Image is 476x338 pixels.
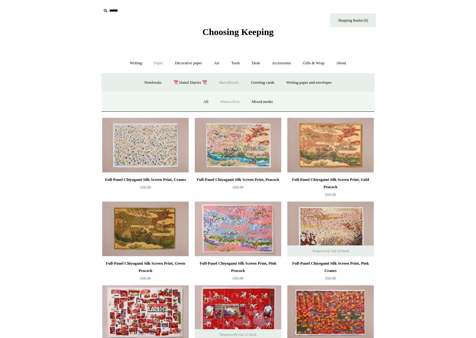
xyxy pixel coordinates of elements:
[140,276,151,280] span: £60.00
[198,94,214,110] a: All
[195,260,281,285] a: Full-Panel Chiyogami Silk Screen Print, Pink Peacock £60.00
[281,75,337,91] a: Writing paper and envelopes
[226,55,246,71] a: Tools
[246,94,278,110] a: Mixed media
[195,118,281,173] img: Full-Panel Chiyogami Silk Screen Print, Peacock
[233,185,243,189] span: £60.00
[196,176,280,183] div: Full-Panel Chiyogami Silk Screen Print, Peacock
[330,13,376,27] a: Shopping Basket (0)
[306,245,355,256] span: Temporarily Out of Stock
[195,176,281,201] a: Full-Panel Chiyogami Silk Screen Print, Peacock £60.00
[124,55,148,71] a: Writing
[289,260,372,274] div: Full-Panel Chiyogami Silk Screen Print, Pink Cranes
[196,260,280,274] div: Full-Panel Chiyogami Silk Screen Print, Pink Peacock
[287,202,374,256] img: Full-Panel Chiyogami Silk Screen Print, Pink Cranes
[287,202,374,256] a: Full-Panel Chiyogami Silk Screen Print, Pink Cranes Full-Panel Chiyogami Silk Screen Print, Pink ...
[202,27,274,37] span: Choosing Keeping
[289,176,372,191] div: Full-Panel Chiyogami Silk Screen Print, Gold Peacock
[247,55,266,71] a: Desk
[102,118,189,173] img: Full-Panel Chiyogami Silk Screen Print, Cranes
[139,75,167,91] a: Notebooks
[195,202,281,256] a: Full-Panel Chiyogami Silk Screen Print, Pink Peacock Full-Panel Chiyogami Silk Screen Print, Pink...
[208,55,225,71] a: Art
[102,202,189,256] a: Full-Panel Chiyogami Silk Screen Print, Green Peacock Full-Panel Chiyogami Silk Screen Print, Gre...
[297,55,330,71] a: Gifts & Wrap
[325,276,336,280] span: £60.00
[287,260,374,285] a: Full-Panel Chiyogami Silk Screen Print, Pink Cranes £60.00
[195,202,281,256] img: Full-Panel Chiyogami Silk Screen Print, Pink Peacock
[202,32,274,36] a: Choosing Keeping
[195,118,281,173] a: Full-Panel Chiyogami Silk Screen Print, Peacock Full-Panel Chiyogami Silk Screen Print, Peacock
[168,75,212,91] a: 📆 Dated Diaries 📆
[149,55,169,71] a: Paper
[215,94,245,110] a: Watercolour
[140,185,151,189] span: £60.00
[102,202,189,256] img: Full-Panel Chiyogami Silk Screen Print, Green Peacock
[287,118,374,173] a: Full-Panel Chiyogami Silk Screen Print, Gold Peacock Full-Panel Chiyogami Silk Screen Print, Gold...
[287,176,374,201] a: Full-Panel Chiyogami Silk Screen Print, Gold Peacock £60.00
[287,118,374,173] img: Full-Panel Chiyogami Silk Screen Print, Gold Peacock
[246,75,280,91] a: Greeting cards
[325,192,336,197] span: £60.00
[331,55,352,71] a: About
[213,75,244,91] a: Sketchbooks
[104,176,187,183] div: Full-Panel Chiyogami Silk Screen Print, Cranes
[102,118,189,173] a: Full-Panel Chiyogami Silk Screen Print, Cranes Full-Panel Chiyogami Silk Screen Print, Cranes
[102,260,189,285] a: Full-Panel Chiyogami Silk Screen Print, Green Peacock £60.00
[102,176,189,201] a: Full-Panel Chiyogami Silk Screen Print, Cranes £60.00
[233,276,243,280] span: £60.00
[170,55,208,71] a: Decorative paper
[267,55,296,71] a: Accessories
[104,260,187,274] div: Full-Panel Chiyogami Silk Screen Print, Green Peacock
